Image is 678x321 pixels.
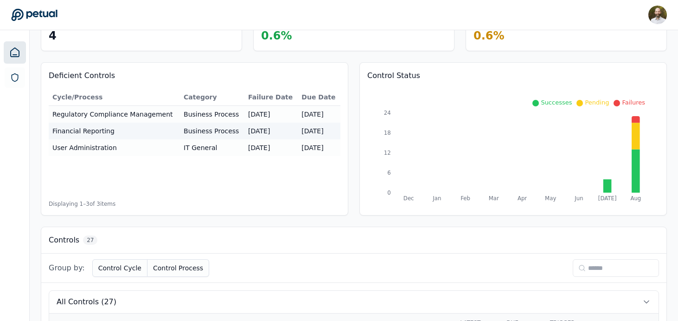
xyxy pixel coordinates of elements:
span: Pending [585,99,609,106]
tspan: Mar [489,195,499,202]
tspan: 12 [384,150,391,156]
td: Financial Reporting [49,123,180,139]
button: Control Process [147,259,209,277]
h3: Controls [49,235,79,246]
th: Failure Date [244,89,298,106]
button: Control Cycle [92,259,147,277]
td: [DATE] [244,123,298,139]
tspan: 6 [387,170,390,176]
a: SOC [5,67,25,88]
span: Failures [622,99,645,106]
span: 27 [83,236,97,245]
tspan: May [545,195,556,202]
td: Regulatory Compliance Management [49,106,180,123]
span: 4 [49,29,57,42]
a: Dashboard [4,41,26,64]
tspan: Feb [461,195,470,202]
span: 0.6 % [261,29,292,42]
td: Business Process [180,123,244,139]
th: Due Date [298,89,340,106]
span: All Controls (27) [57,296,116,308]
td: [DATE] [298,106,340,123]
span: Displaying 1– 3 of 3 items [49,200,115,208]
tspan: [DATE] [598,195,617,202]
tspan: Apr [518,195,527,202]
span: 0.6 % [473,29,505,42]
tspan: 24 [384,110,391,116]
tspan: Jan [432,195,441,202]
td: [DATE] [298,139,340,156]
td: [DATE] [298,123,340,139]
td: IT General [180,139,244,156]
span: Successes [541,99,572,106]
h3: Control Status [367,70,659,81]
img: David Coulombe [648,6,667,24]
tspan: Dec [403,195,414,202]
button: All Controls (27) [49,291,659,313]
th: Cycle/Process [49,89,180,106]
td: [DATE] [244,139,298,156]
td: [DATE] [244,106,298,123]
td: User Administration [49,139,180,156]
h3: Deficient Controls [49,70,340,81]
tspan: Jun [574,195,583,202]
tspan: 18 [384,130,391,136]
a: Go to Dashboard [11,8,58,21]
th: Category [180,89,244,106]
td: Business Process [180,106,244,123]
span: Group by: [49,262,85,274]
tspan: Aug [630,195,641,202]
tspan: 0 [387,190,390,196]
